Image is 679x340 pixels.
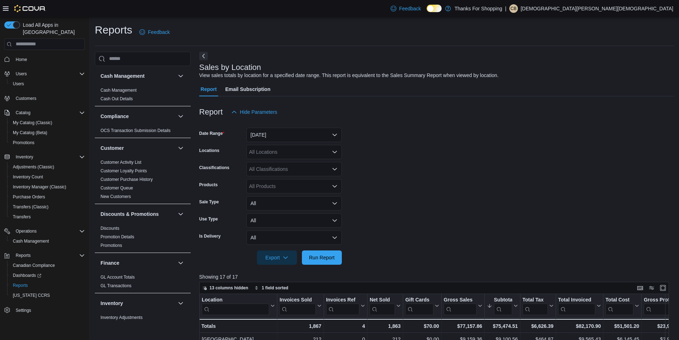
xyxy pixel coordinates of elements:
div: Total Tax [523,296,548,303]
label: Products [199,182,218,188]
button: Invoices Ref [326,296,365,315]
button: Location [202,296,275,315]
a: Customer Activity List [101,160,142,165]
button: Keyboard shortcuts [636,284,644,292]
button: Cash Management [176,72,185,80]
span: My Catalog (Beta) [13,130,47,136]
span: Export [261,250,293,265]
button: Catalog [13,108,33,117]
button: Gift Cards [405,296,439,315]
h3: Cash Management [101,72,145,80]
div: Finance [95,273,191,293]
span: Inventory Count [10,173,85,181]
button: Enter fullscreen [659,284,667,292]
span: Transfers (Classic) [13,204,48,210]
button: Hide Parameters [228,105,280,119]
span: Operations [13,227,85,235]
span: Cash Management [101,87,137,93]
div: $51,501.20 [606,322,639,330]
a: Canadian Compliance [10,261,58,270]
button: Inventory [13,153,36,161]
button: Inventory [176,299,185,308]
button: Finance [176,259,185,267]
span: Users [16,71,27,77]
span: Promotion Details [101,234,134,240]
button: Next [199,52,208,60]
h3: Report [199,108,223,116]
span: Inventory Count [13,174,43,180]
span: Users [10,80,85,88]
span: Reports [10,281,85,290]
button: Inventory [101,300,175,307]
div: Christian Bishop [509,4,518,13]
button: Users [1,69,88,79]
button: Adjustments (Classic) [7,162,88,172]
span: Adjustments (Classic) [10,163,85,171]
button: Inventory Count [7,172,88,182]
button: Users [13,70,30,78]
div: Gross Sales [444,296,477,315]
span: My Catalog (Classic) [13,120,52,126]
button: Operations [1,226,88,236]
button: Discounts & Promotions [176,210,185,218]
nav: Complex example [4,51,85,334]
span: Washington CCRS [10,291,85,300]
button: Discounts & Promotions [101,210,175,218]
span: Discounts [101,225,119,231]
span: Report [201,82,217,96]
span: Users [13,81,24,87]
button: [US_STATE] CCRS [7,290,88,300]
p: Showing 17 of 17 [199,273,674,280]
button: Transfers (Classic) [7,202,88,212]
button: Run Report [302,250,342,265]
a: GL Transactions [101,283,132,288]
div: Cash Management [95,86,191,106]
label: Is Delivery [199,233,221,239]
span: Promotions [101,243,122,248]
a: Cash Management [10,237,52,245]
span: Load All Apps in [GEOGRAPHIC_DATA] [20,21,85,36]
div: Gross Sales [444,296,477,303]
button: Display options [647,284,656,292]
span: Transfers [13,214,31,220]
a: Settings [13,306,34,315]
span: Customer Loyalty Points [101,168,147,174]
p: [DEMOGRAPHIC_DATA][PERSON_NAME][DEMOGRAPHIC_DATA] [521,4,673,13]
button: Net Sold [370,296,401,315]
span: Hide Parameters [240,108,277,116]
span: Cash Out Details [101,96,133,102]
a: Purchase Orders [10,193,48,201]
span: Customer Purchase History [101,177,153,182]
button: [DATE] [246,128,342,142]
span: Cash Management [10,237,85,245]
button: Total Tax [523,296,554,315]
div: 4 [326,322,365,330]
a: New Customers [101,194,131,199]
button: Total Invoiced [558,296,601,315]
label: Classifications [199,165,230,171]
span: Dashboards [10,271,85,280]
a: Feedback [137,25,173,39]
button: Invoices Sold [279,296,321,315]
span: My Catalog (Beta) [10,128,85,137]
span: Dashboards [13,273,41,278]
img: Cova [14,5,46,12]
h3: Customer [101,144,124,152]
div: Total Cost [606,296,633,303]
div: Totals [201,322,275,330]
a: Adjustments (Classic) [10,163,57,171]
button: Promotions [7,138,88,148]
span: OCS Transaction Submission Details [101,128,171,133]
button: Transfers [7,212,88,222]
div: $70.00 [405,322,439,330]
button: Cash Management [7,236,88,246]
button: Canadian Compliance [7,260,88,270]
span: Cash Management [13,238,49,244]
a: My Catalog (Beta) [10,128,50,137]
div: Invoices Sold [279,296,315,303]
button: My Catalog (Beta) [7,128,88,138]
div: $82,170.90 [558,322,601,330]
span: Reports [13,283,28,288]
div: Gift Cards [405,296,433,303]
